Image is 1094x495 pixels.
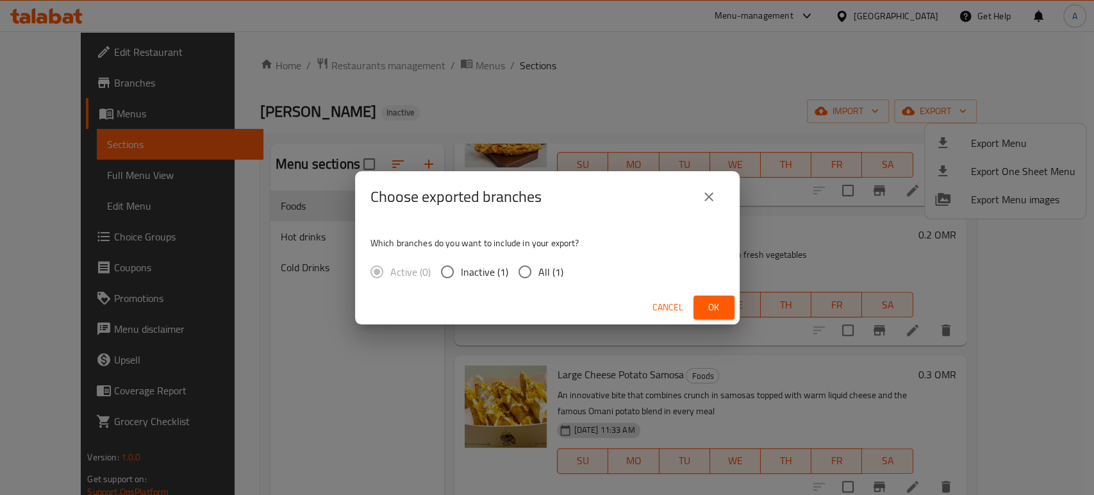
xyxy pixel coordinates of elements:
span: Ok [704,299,724,315]
span: Active (0) [390,264,431,280]
span: All (1) [538,264,563,280]
button: Cancel [647,296,688,319]
button: Ok [693,296,734,319]
span: Cancel [652,299,683,315]
p: Which branches do you want to include in your export? [370,237,724,249]
h2: Choose exported branches [370,187,542,207]
span: Inactive (1) [461,264,508,280]
button: close [693,181,724,212]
